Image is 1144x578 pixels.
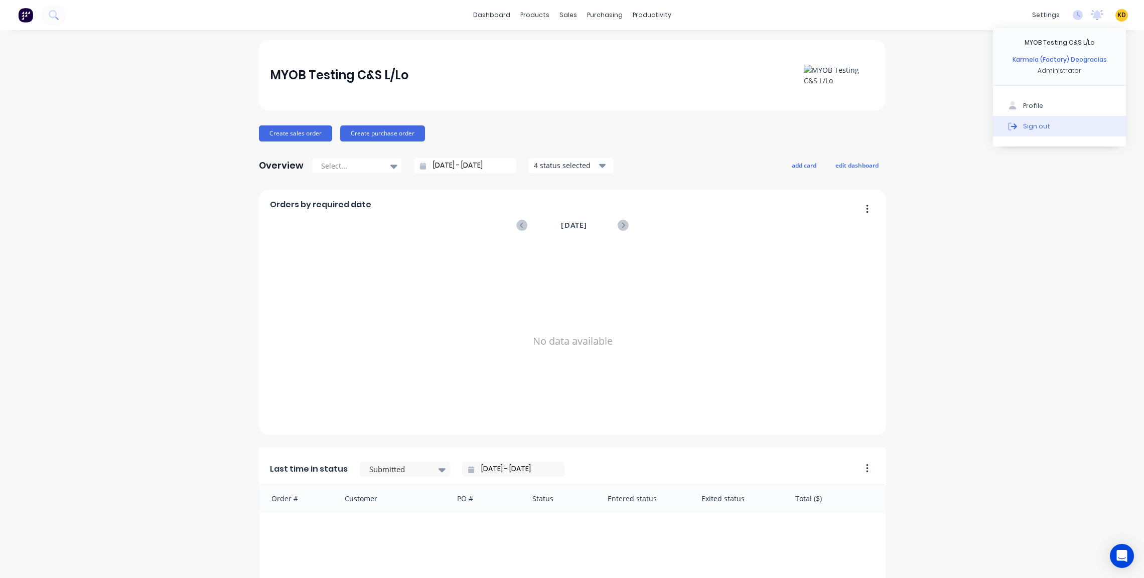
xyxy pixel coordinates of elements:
div: MYOB Testing C&S L/Lo [1025,38,1095,47]
div: Administrator [1038,66,1081,75]
div: Status [522,485,598,512]
button: Profile [993,96,1126,116]
div: productivity [628,8,676,23]
div: No data available [270,244,876,439]
a: dashboard [468,8,515,23]
div: Sign out [1023,121,1050,130]
div: sales [554,8,582,23]
div: Total ($) [785,485,886,512]
span: [DATE] [561,220,587,231]
div: Profile [1023,101,1043,110]
div: PO # [447,485,522,512]
button: add card [785,159,823,172]
img: MYOB Testing C&S L/Lo [804,65,874,86]
button: 4 status selected [528,158,614,173]
input: Filter by date [474,462,560,477]
div: Karmela (Factory) Deogracias [1013,55,1107,64]
div: settings [1027,8,1065,23]
span: KD [1117,11,1126,20]
div: Overview [259,156,304,176]
img: Factory [18,8,33,23]
div: Customer [335,485,448,512]
div: Entered status [598,485,691,512]
span: Last time in status [270,463,348,475]
button: Create purchase order [340,125,425,141]
button: Create sales order [259,125,332,141]
div: Order # [259,485,335,512]
div: purchasing [582,8,628,23]
div: MYOB Testing C&S L/Lo [270,65,408,85]
div: Open Intercom Messenger [1110,544,1134,568]
button: edit dashboard [829,159,885,172]
div: 4 status selected [534,160,597,171]
div: Exited status [691,485,785,512]
div: products [515,8,554,23]
button: Sign out [993,116,1126,136]
span: Orders by required date [270,199,371,211]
